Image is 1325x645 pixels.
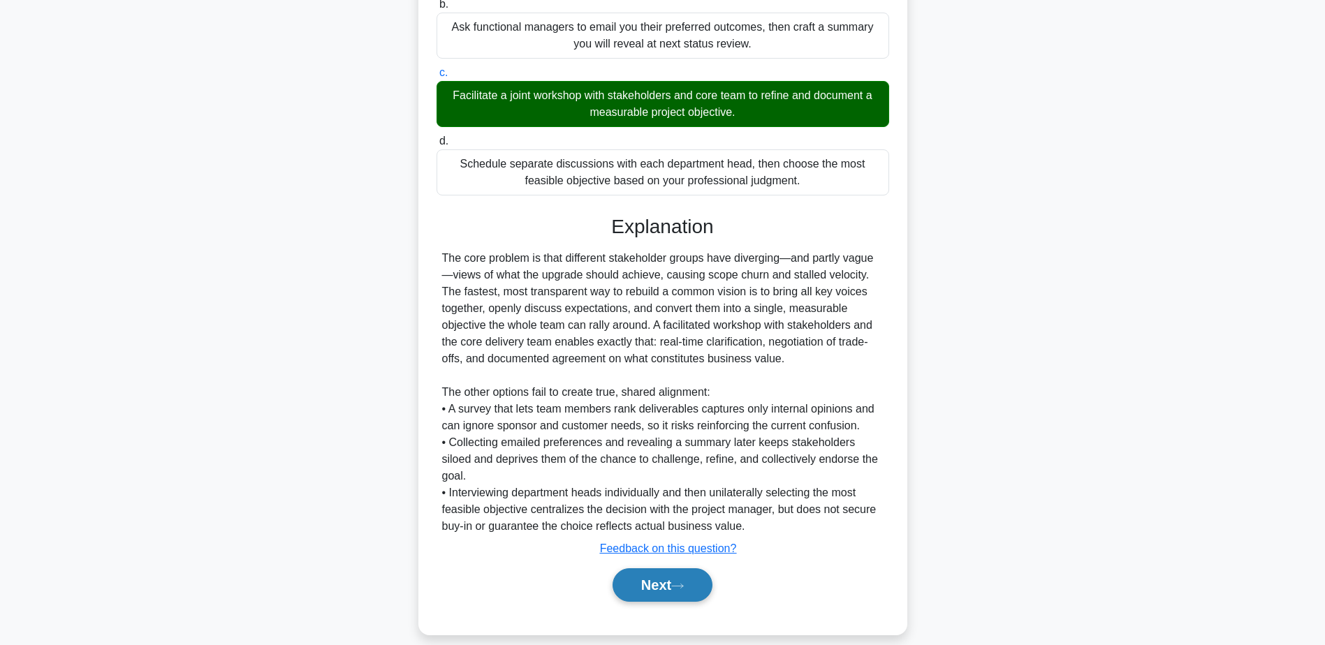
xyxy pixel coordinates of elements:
span: c. [439,66,448,78]
a: Feedback on this question? [600,542,737,554]
div: Schedule separate discussions with each department head, then choose the most feasible objective ... [437,149,889,195]
span: d. [439,135,448,147]
div: The core problem is that different stakeholder groups have diverging—and partly vague—views of wh... [442,250,884,535]
button: Next [613,568,712,602]
div: Facilitate a joint workshop with stakeholders and core team to refine and document a measurable p... [437,81,889,127]
h3: Explanation [445,215,881,239]
div: Ask functional managers to email you their preferred outcomes, then craft a summary you will reve... [437,13,889,59]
